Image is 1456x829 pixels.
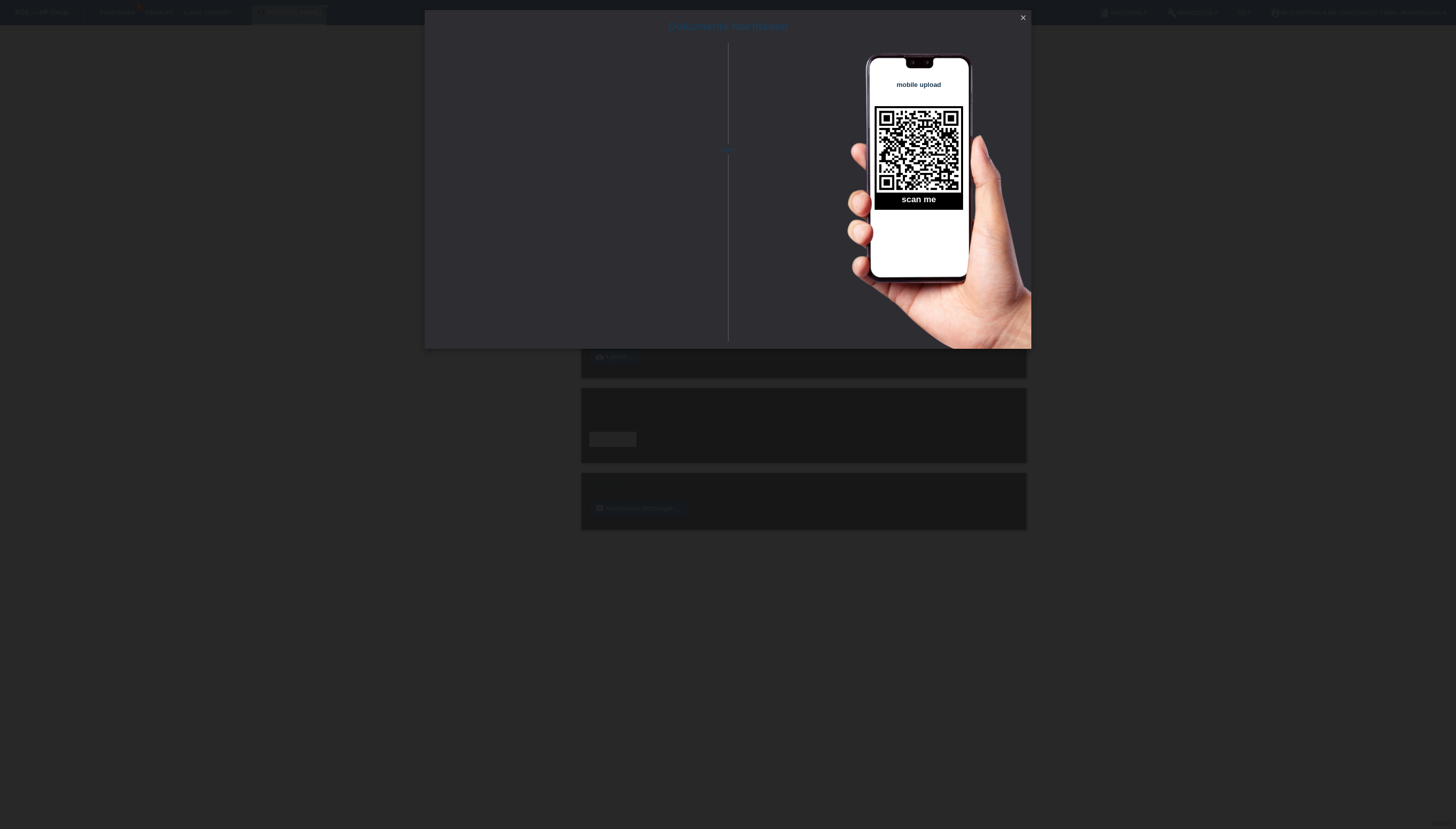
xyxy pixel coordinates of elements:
[425,20,1031,33] h1: Dokumente hochladen
[1019,14,1027,22] i: close
[875,81,963,88] h4: mobile upload
[875,195,963,210] h2: scan me
[710,144,746,155] span: oder
[440,68,710,321] iframe: Upload
[1017,13,1030,24] a: close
